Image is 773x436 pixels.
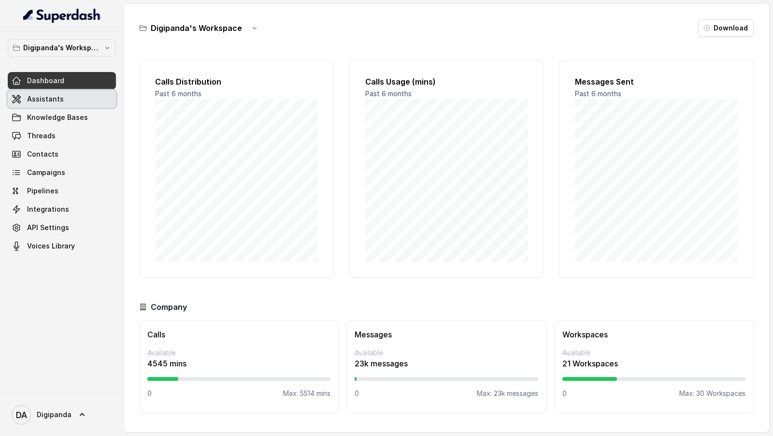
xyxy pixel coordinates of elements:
span: Campaigns [27,168,65,177]
text: DA [16,410,27,420]
a: Campaigns [8,164,116,181]
a: Contacts [8,145,116,163]
span: API Settings [27,223,69,233]
span: Threads [27,131,56,141]
span: Past 6 months [365,89,412,98]
h2: Messages Sent [575,76,738,87]
span: Assistants [27,94,64,104]
span: Integrations [27,204,69,214]
span: Dashboard [27,76,64,86]
p: Max: 23k messages [477,389,538,398]
span: Voices Library [27,241,75,251]
button: Digipanda's Workspace [8,39,116,57]
a: Integrations [8,201,116,218]
p: Available [147,348,330,358]
h3: Company [151,301,187,313]
h2: Calls Distribution [155,76,318,87]
p: 0 [355,389,359,398]
a: Knowledge Bases [8,109,116,126]
h2: Calls Usage (mins) [365,76,528,87]
p: Available [562,348,745,358]
a: Dashboard [8,72,116,89]
h3: Messages [355,329,538,340]
p: 4545 mins [147,358,330,369]
p: 0 [562,389,567,398]
span: Knowledge Bases [27,113,88,122]
a: API Settings [8,219,116,236]
p: 0 [147,389,152,398]
a: Assistants [8,90,116,108]
span: Past 6 months [155,89,201,98]
h3: Digipanda's Workspace [151,22,242,34]
h3: Calls [147,329,330,340]
img: light.svg [23,8,101,23]
span: Contacts [27,149,58,159]
p: Max: 30 Workspaces [679,389,745,398]
p: 21 Workspaces [562,358,745,369]
span: Pipelines [27,186,58,196]
a: Threads [8,127,116,145]
p: Available [355,348,538,358]
button: Download [698,19,754,37]
span: Digipanda [37,410,72,420]
p: Max: 5514 mins [283,389,330,398]
span: Past 6 months [575,89,621,98]
p: Digipanda's Workspace [23,42,100,54]
h3: Workspaces [562,329,745,340]
p: 23k messages [355,358,538,369]
a: Voices Library [8,237,116,255]
a: Digipanda [8,401,116,428]
a: Pipelines [8,182,116,200]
